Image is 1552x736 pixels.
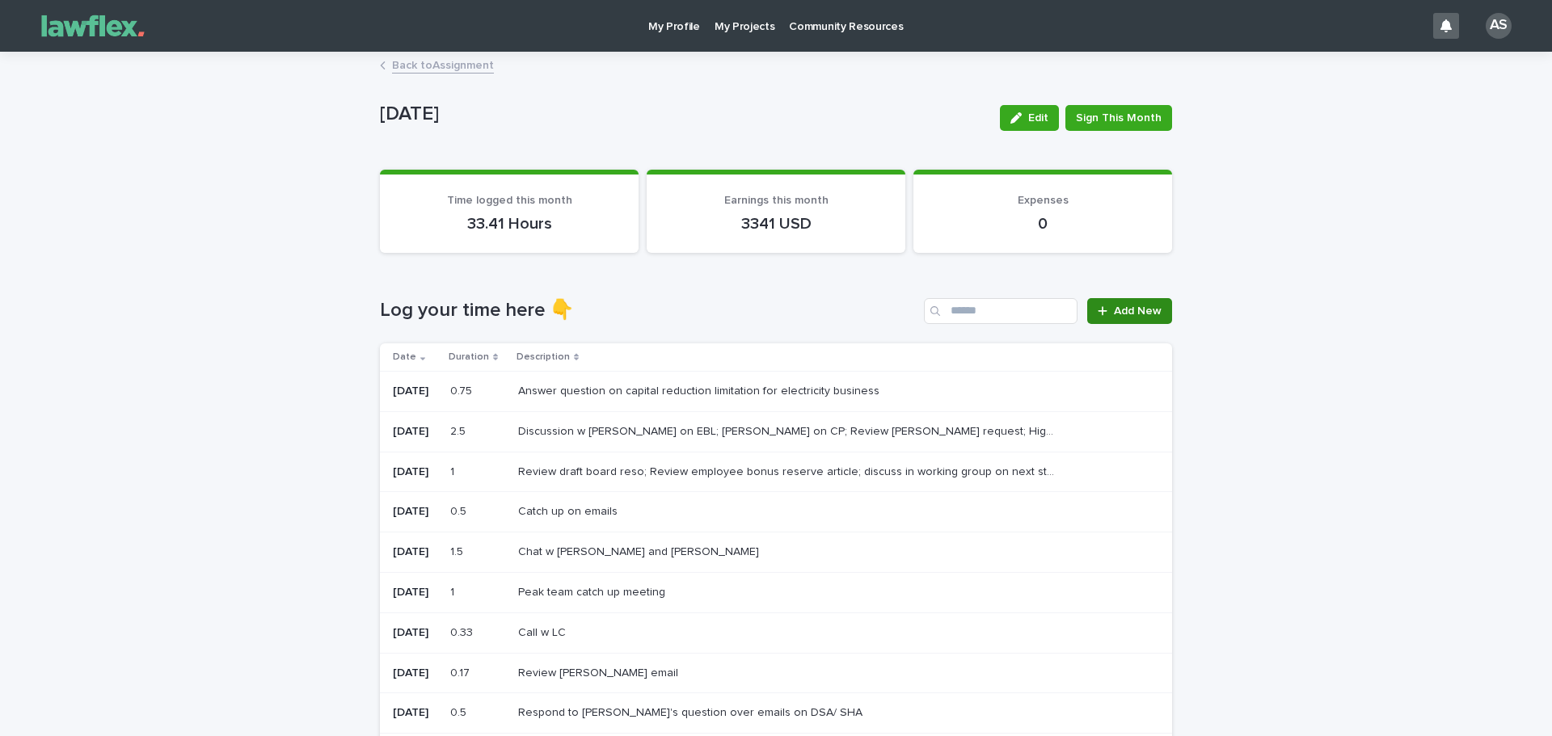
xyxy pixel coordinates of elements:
[666,214,886,233] p: 3341 USD
[517,348,570,366] p: Description
[380,572,1172,612] tr: [DATE]11 Peak team catch up meetingPeak team catch up meeting
[450,462,458,479] p: 1
[450,623,476,640] p: 0.33
[450,422,469,439] p: 2.5
[1076,110,1162,126] span: Sign This Month
[450,703,470,720] p: 0.5
[518,462,1061,479] p: Review draft board reso; Review employee bonus reserve article; discuss in working group on next ...
[518,663,681,680] p: Review [PERSON_NAME] email
[1028,112,1048,124] span: Edit
[447,195,572,206] span: Time logged this month
[1114,305,1162,317] span: Add New
[518,623,569,640] p: Call w LC
[393,545,437,559] p: [DATE]
[393,626,437,640] p: [DATE]
[1087,298,1172,324] a: Add New
[392,55,494,74] a: Back toAssignment
[450,663,473,680] p: 0.17
[380,653,1172,693] tr: [DATE]0.170.17 Review [PERSON_NAME] emailReview [PERSON_NAME] email
[518,703,866,720] p: Respond to [PERSON_NAME]'s question over emails on DSA/ SHA
[393,385,437,398] p: [DATE]
[399,214,619,233] p: 33.41 Hours
[380,103,987,126] p: [DATE]
[393,465,437,479] p: [DATE]
[393,706,437,720] p: [DATE]
[518,582,668,599] p: Peak team catch up meeting
[380,452,1172,492] tr: [DATE]11 Review draft board reso; Review employee bonus reserve article; discuss in working group...
[518,542,762,559] p: Chat w [PERSON_NAME] and [PERSON_NAME]
[1065,105,1172,131] button: Sign This Month
[518,502,621,519] p: Catch up on emails
[380,693,1172,734] tr: [DATE]0.50.5 Respond to [PERSON_NAME]'s question over emails on DSA/ SHARespond to [PERSON_NAME]'...
[32,10,154,42] img: Gnvw4qrBSHOAfo8VMhG6
[1018,195,1069,206] span: Expenses
[393,505,437,519] p: [DATE]
[380,411,1172,452] tr: [DATE]2.52.5 Discussion w [PERSON_NAME] on EBL; [PERSON_NAME] on CP; Review [PERSON_NAME] request...
[380,612,1172,653] tr: [DATE]0.330.33 Call w LCCall w LC
[393,667,437,680] p: [DATE]
[450,502,470,519] p: 0.5
[380,532,1172,573] tr: [DATE]1.51.5 Chat w [PERSON_NAME] and [PERSON_NAME]Chat w [PERSON_NAME] and [PERSON_NAME]
[450,582,458,599] p: 1
[450,542,466,559] p: 1.5
[393,425,437,439] p: [DATE]
[924,298,1078,324] input: Search
[518,422,1061,439] p: Discussion w Tina on EBL; Martin on CP; Review Xin Xin Asana request; Highlight employee bonus re...
[393,348,416,366] p: Date
[380,371,1172,411] tr: [DATE]0.750.75 Answer question on capital reduction limitation for electricity businessAnswer que...
[380,492,1172,532] tr: [DATE]0.50.5 Catch up on emailsCatch up on emails
[724,195,829,206] span: Earnings this month
[933,214,1153,233] p: 0
[518,381,883,398] p: Answer question on capital reduction limitation for electricity business
[380,299,917,322] h1: Log your time here 👇
[1000,105,1059,131] button: Edit
[449,348,489,366] p: Duration
[450,381,475,398] p: 0.75
[1486,13,1512,39] div: AS
[393,586,437,599] p: [DATE]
